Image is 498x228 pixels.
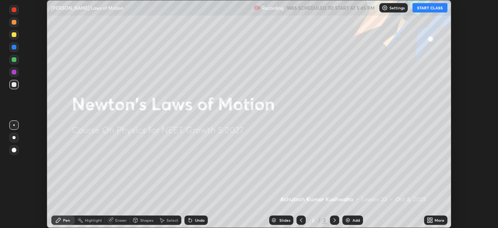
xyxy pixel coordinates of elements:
div: Highlight [85,218,102,222]
h5: WAS SCHEDULED TO START AT 5:45 PM [287,4,375,11]
div: 2 [322,217,327,224]
div: Shapes [140,218,153,222]
div: Slides [279,218,290,222]
div: Pen [63,218,70,222]
button: START CLASS [412,3,447,12]
div: Undo [195,218,205,222]
img: recording.375f2c34.svg [254,5,260,11]
p: Settings [389,6,405,10]
p: Recording [262,5,284,11]
div: More [435,218,444,222]
img: add-slide-button [345,217,351,223]
div: Eraser [115,218,127,222]
div: Add [352,218,360,222]
div: / [318,218,321,223]
img: class-settings-icons [382,5,388,11]
p: [PERSON_NAME] Laws of Motion [51,5,123,11]
div: Select [167,218,178,222]
div: 2 [309,218,317,223]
